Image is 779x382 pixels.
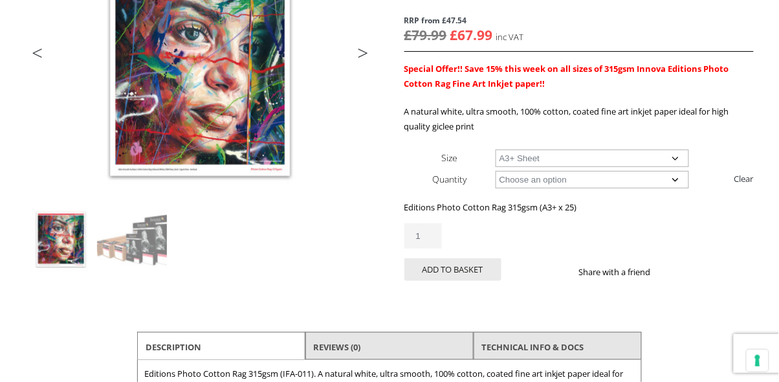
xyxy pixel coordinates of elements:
img: email sharing button [697,267,708,277]
bdi: 79.99 [404,26,447,44]
bdi: 67.99 [450,26,493,44]
p: A natural white, ultra smooth, 100% cotton, coated fine art inkjet paper ideal for high quality g... [404,104,754,134]
span: £ [450,26,458,44]
a: TECHNICAL INFO & DOCS [482,336,584,359]
span: £ [404,26,412,44]
a: Description [146,336,201,359]
span: RRP from £47.54 [404,13,754,28]
p: Editions Photo Cotton Rag 315gsm (A3+ x 25) [404,200,754,215]
button: Add to basket [404,258,501,281]
a: Clear options [734,168,754,189]
img: Editions Photo Cotton Rag 315gsm (IFA-011) [26,205,96,275]
strong: Special Offer!! Save 15% this week on all sizes of 315gsm Innova Editions Photo Cotton Rag Fine A... [404,63,729,89]
img: twitter sharing button [682,267,692,277]
button: Your consent preferences for tracking technologies [747,350,769,372]
img: facebook sharing button [666,267,677,277]
img: Editions Photo Cotton Rag 315gsm (IFA-011) - Image 2 [97,205,167,275]
label: Size [442,152,458,164]
p: Share with a friend [579,265,666,280]
a: Reviews (0) [314,336,361,359]
input: Product quantity [404,223,442,249]
label: Quantity [433,173,467,185]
